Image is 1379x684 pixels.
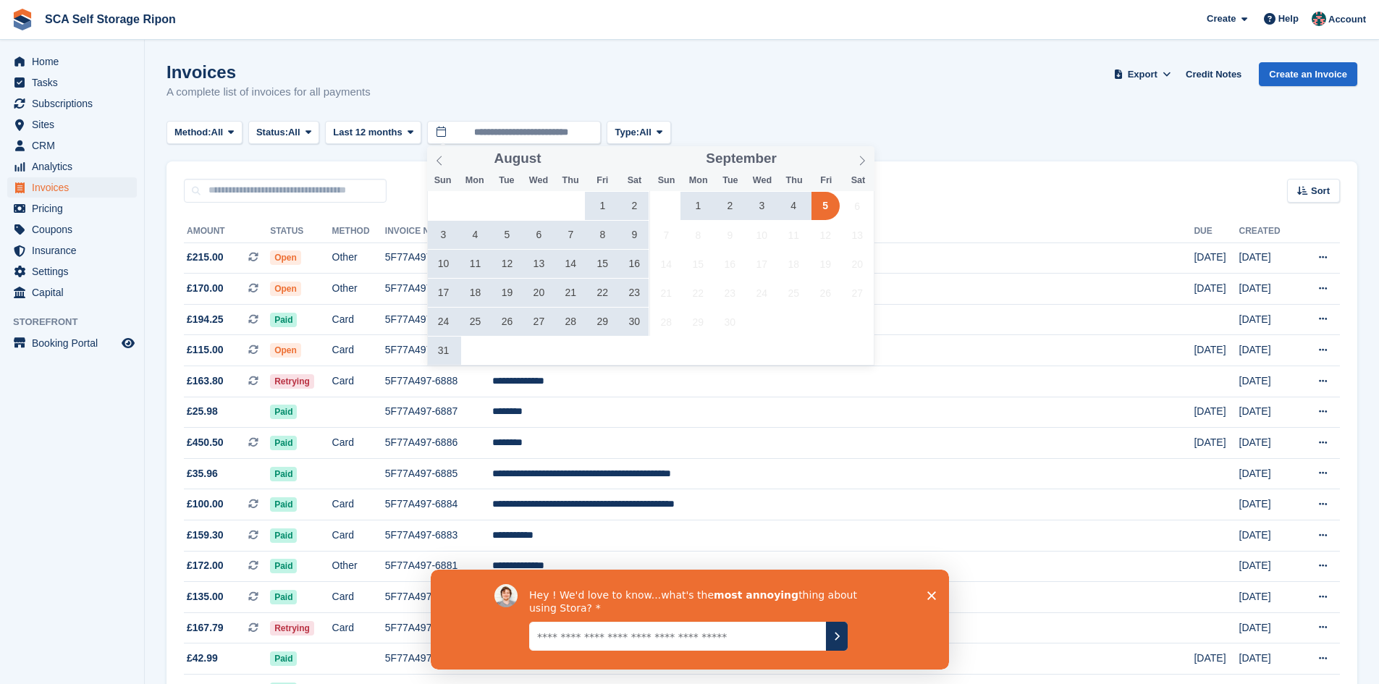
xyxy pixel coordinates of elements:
td: [DATE] [1194,643,1239,675]
span: Paid [270,651,297,666]
a: menu [7,135,137,156]
input: Year [541,151,587,166]
span: Mon [683,176,714,185]
td: [DATE] [1239,397,1297,428]
span: August 18, 2025 [461,279,489,307]
span: Export [1128,67,1157,82]
a: menu [7,219,137,240]
a: menu [7,156,137,177]
span: Invoices [32,177,119,198]
span: August 8, 2025 [589,221,617,249]
a: menu [7,51,137,72]
a: Preview store [119,334,137,352]
span: August 24, 2025 [429,308,457,336]
td: Card [332,304,385,335]
span: Capital [32,282,119,303]
span: Home [32,51,119,72]
td: [DATE] [1239,643,1297,675]
td: Card [332,428,385,459]
td: [DATE] [1239,520,1297,552]
span: September 26, 2025 [811,279,840,307]
span: September 3, 2025 [748,192,776,220]
td: [DATE] [1194,335,1239,366]
a: menu [7,240,137,261]
td: Other [332,551,385,582]
a: Credit Notes [1180,62,1247,86]
span: September 1, 2025 [684,192,712,220]
span: September 14, 2025 [652,250,680,278]
a: menu [7,261,137,282]
span: £167.79 [187,620,224,636]
span: £450.50 [187,435,224,450]
span: Analytics [32,156,119,177]
span: Insurance [32,240,119,261]
span: September 24, 2025 [748,279,776,307]
td: 5F77A497-6892 [385,335,492,366]
td: Other [332,242,385,274]
span: September 8, 2025 [684,221,712,249]
span: August 11, 2025 [461,250,489,278]
span: August 26, 2025 [493,308,521,336]
span: August 31, 2025 [429,337,457,365]
p: A complete list of invoices for all payments [166,84,371,101]
span: August 29, 2025 [589,308,617,336]
span: £170.00 [187,281,224,296]
th: Amount [184,220,270,243]
span: Paid [270,436,297,450]
span: Account [1328,12,1366,27]
span: August 7, 2025 [557,221,585,249]
td: 5F77A497-6887 [385,397,492,428]
span: September 2, 2025 [716,192,744,220]
td: [DATE] [1194,428,1239,459]
button: Export [1110,62,1174,86]
span: August 9, 2025 [620,221,649,249]
span: Mon [459,176,491,185]
span: September 9, 2025 [716,221,744,249]
td: 5F77A497-6886 [385,428,492,459]
td: [DATE] [1239,551,1297,582]
span: September 7, 2025 [652,221,680,249]
h1: Invoices [166,62,371,82]
td: [DATE] [1239,335,1297,366]
span: August 19, 2025 [493,279,521,307]
span: Subscriptions [32,93,119,114]
button: Status: All [248,121,319,145]
a: menu [7,177,137,198]
span: September 18, 2025 [780,250,808,278]
span: August [494,152,541,166]
span: September 4, 2025 [780,192,808,220]
span: September 10, 2025 [748,221,776,249]
span: Wed [523,176,554,185]
span: August 22, 2025 [589,279,617,307]
span: August 16, 2025 [620,250,649,278]
span: August 23, 2025 [620,279,649,307]
td: [DATE] [1239,242,1297,274]
span: August 6, 2025 [525,221,553,249]
span: Open [270,250,301,265]
button: Type: All [607,121,670,145]
span: Create [1207,12,1236,26]
span: £194.25 [187,312,224,327]
span: Paid [270,590,297,604]
span: £35.96 [187,466,218,481]
span: £163.80 [187,373,224,389]
span: Retrying [270,621,314,636]
span: Settings [32,261,119,282]
span: August 1, 2025 [589,192,617,220]
a: menu [7,114,137,135]
a: menu [7,282,137,303]
span: Sites [32,114,119,135]
span: August 2, 2025 [620,192,649,220]
span: September 15, 2025 [684,250,712,278]
td: [DATE] [1239,274,1297,305]
span: September 25, 2025 [780,279,808,307]
a: SCA Self Storage Ripon [39,7,182,31]
span: September 23, 2025 [716,279,744,307]
button: Method: All [166,121,243,145]
span: Paid [270,405,297,419]
th: Invoice Number [385,220,492,243]
td: 5F77A497-6888 [385,366,492,397]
